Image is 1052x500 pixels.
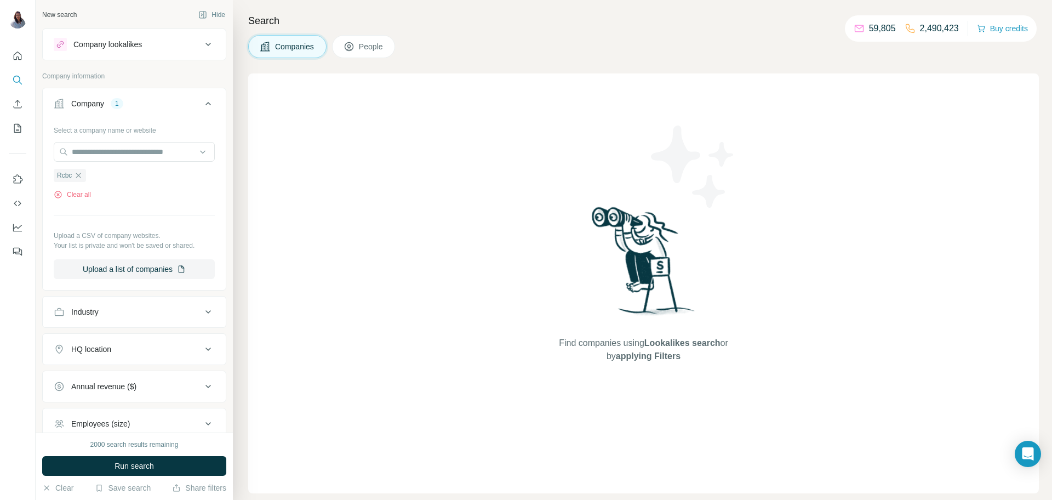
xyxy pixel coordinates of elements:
button: Share filters [172,482,226,493]
div: Company [71,98,104,109]
div: 1 [111,99,123,109]
p: 2,490,423 [920,22,959,35]
button: Upload a list of companies [54,259,215,279]
div: Industry [71,306,99,317]
button: Search [9,70,26,90]
div: Annual revenue ($) [71,381,136,392]
button: HQ location [43,336,226,362]
div: 2000 search results remaining [90,440,179,450]
button: Employees (size) [43,411,226,437]
button: Company1 [43,90,226,121]
div: Select a company name or website [54,121,215,135]
div: HQ location [71,344,111,355]
div: Company lookalikes [73,39,142,50]
span: Find companies using or by [556,337,731,363]
h4: Search [248,13,1039,29]
p: Company information [42,71,226,81]
span: Rcbc [57,171,72,180]
button: Company lookalikes [43,31,226,58]
span: Run search [115,461,154,471]
button: Feedback [9,242,26,262]
button: Enrich CSV [9,94,26,114]
p: Upload a CSV of company websites. [54,231,215,241]
span: People [359,41,384,52]
div: New search [42,10,77,20]
span: Companies [275,41,315,52]
div: Employees (size) [71,418,130,429]
button: Industry [43,299,226,325]
img: Surfe Illustration - Stars [644,117,742,216]
button: Clear [42,482,73,493]
p: Your list is private and won't be saved or shared. [54,241,215,251]
p: 59,805 [869,22,896,35]
button: My lists [9,118,26,138]
img: Avatar [9,11,26,29]
button: Dashboard [9,218,26,237]
button: Save search [95,482,151,493]
img: Surfe Illustration - Woman searching with binoculars [587,204,701,326]
button: Clear all [54,190,91,200]
button: Run search [42,456,226,476]
button: Use Surfe API [9,194,26,213]
span: Lookalikes search [644,338,721,348]
button: Annual revenue ($) [43,373,226,400]
button: Use Surfe on LinkedIn [9,169,26,189]
button: Quick start [9,46,26,66]
button: Hide [191,7,233,23]
span: applying Filters [616,351,681,361]
button: Buy credits [977,21,1028,36]
div: Open Intercom Messenger [1015,441,1041,467]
